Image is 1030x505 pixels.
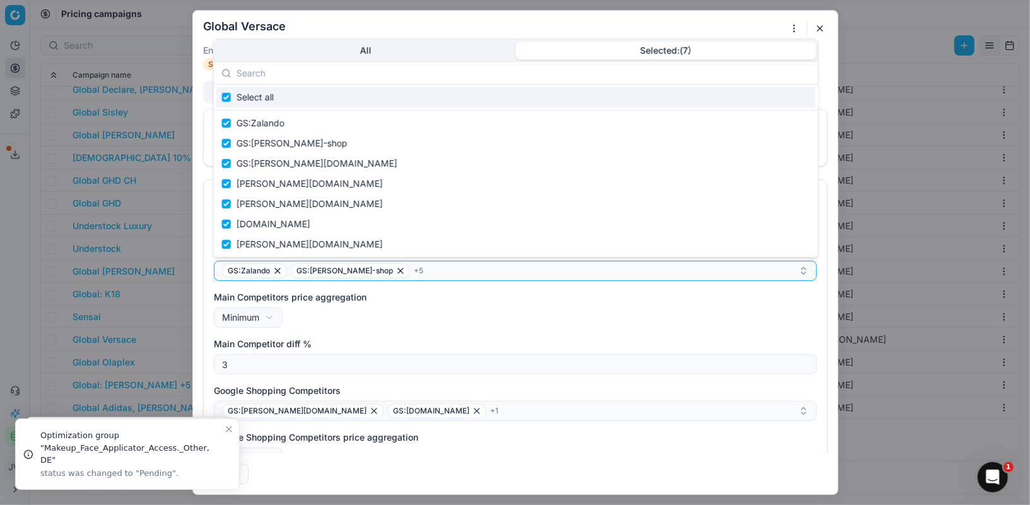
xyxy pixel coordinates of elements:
h2: Global Versace [203,21,286,32]
div: [PERSON_NAME][DOMAIN_NAME] [216,194,816,214]
span: Select all [237,91,274,104]
span: + 1 [490,406,498,416]
span: Smart rules [203,58,255,71]
div: GS:[PERSON_NAME]-shop [216,133,816,153]
div: [DOMAIN_NAME] [216,214,816,234]
div: GS:[PERSON_NAME][DOMAIN_NAME] [216,153,816,174]
button: GS:ZalandoGS:[PERSON_NAME]-shop+5 [214,261,817,281]
div: [PERSON_NAME][DOMAIN_NAME] [216,234,816,254]
span: GS:[PERSON_NAME]-shop [296,266,393,276]
button: Selected: ( 7 ) [516,42,816,59]
div: [PERSON_NAME][DOMAIN_NAME] [216,174,816,194]
span: 1 [1004,462,1014,472]
button: GS:[PERSON_NAME][DOMAIN_NAME]GS:[DOMAIN_NAME]+1 [214,401,817,421]
label: Main Competitors price aggregation [214,291,817,304]
span: GS:[PERSON_NAME][DOMAIN_NAME] [228,406,366,416]
label: Google Shopping Competitors price aggregation [214,431,817,444]
button: Products [205,83,259,102]
iframe: Intercom live chat [978,462,1008,492]
label: Google Shopping Competitors [214,384,817,397]
div: Suggestions [214,85,818,257]
div: GS:Zalando [216,113,816,133]
span: GS:[DOMAIN_NAME] [393,406,469,416]
span: GS:Zalando [228,266,270,276]
button: Cancel [203,464,249,484]
span: + 5 [414,266,423,276]
dt: Engine [203,46,267,55]
button: All [216,42,516,59]
input: Search [237,61,811,86]
label: Main Competitor diff % [214,338,817,350]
